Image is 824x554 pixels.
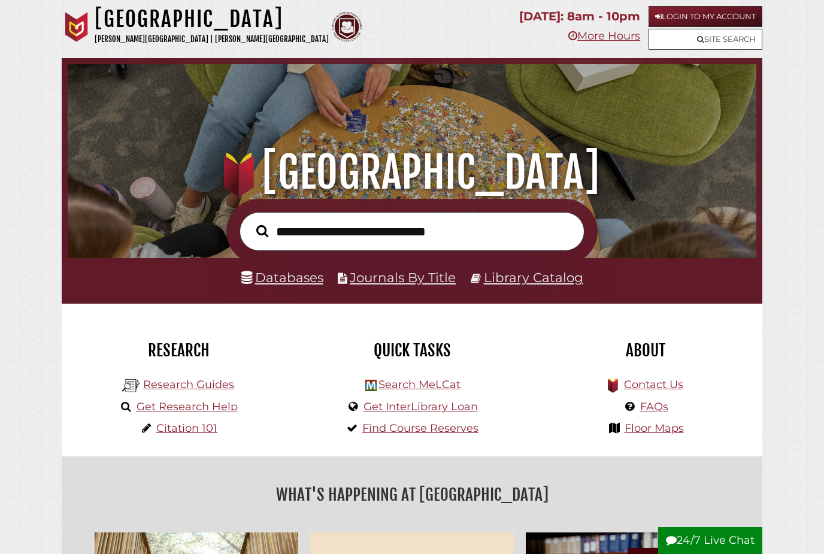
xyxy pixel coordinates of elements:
p: [DATE]: 8am - 10pm [519,6,640,27]
a: Databases [241,270,323,285]
button: Search [250,222,274,240]
a: Research Guides [143,378,234,391]
a: Citation 101 [156,422,217,435]
img: Calvin University [62,12,92,42]
img: Calvin Theological Seminary [332,12,362,42]
h2: Quick Tasks [304,340,520,361]
a: Get Research Help [137,400,238,413]
a: Journals By Title [350,270,456,285]
img: Hekman Library Logo [365,380,377,391]
a: Find Course Reserves [362,422,478,435]
p: [PERSON_NAME][GEOGRAPHIC_DATA] | [PERSON_NAME][GEOGRAPHIC_DATA] [95,32,329,46]
h1: [GEOGRAPHIC_DATA] [95,6,329,32]
a: Search MeLCat [378,378,461,391]
a: Floor Maps [625,422,684,435]
a: More Hours [568,29,640,43]
a: Login to My Account [649,6,762,27]
a: Site Search [649,29,762,50]
h2: What's Happening at [GEOGRAPHIC_DATA] [71,481,753,508]
h2: Research [71,340,286,361]
i: Search [256,224,268,237]
h1: [GEOGRAPHIC_DATA] [80,146,744,199]
img: Hekman Library Logo [122,377,140,395]
a: Contact Us [624,378,683,391]
h2: About [538,340,753,361]
a: Get InterLibrary Loan [363,400,478,413]
a: FAQs [640,400,668,413]
a: Library Catalog [484,270,583,285]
